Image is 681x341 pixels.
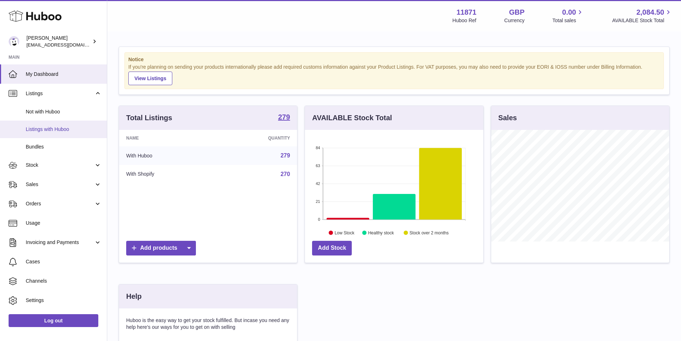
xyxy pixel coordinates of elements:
[316,146,320,150] text: 84
[9,314,98,327] a: Log out
[318,217,320,221] text: 0
[281,152,290,159] a: 279
[26,143,102,150] span: Bundles
[126,292,142,301] h3: Help
[509,8,524,17] strong: GBP
[504,17,525,24] div: Currency
[26,278,102,284] span: Channels
[26,220,102,226] span: Usage
[278,113,290,122] a: 279
[281,171,290,177] a: 270
[126,317,290,331] p: Huboo is the easy way to get your stock fulfilled. But incase you need any help here's our ways f...
[26,108,102,115] span: Not with Huboo
[9,36,19,47] img: internalAdmin-11871@internal.huboo.com
[562,8,576,17] span: 0.00
[26,42,105,48] span: [EMAIL_ADDRESS][DOMAIN_NAME]
[119,130,215,146] th: Name
[26,181,94,188] span: Sales
[278,113,290,121] strong: 279
[316,181,320,186] text: 42
[453,17,477,24] div: Huboo Ref
[26,297,102,304] span: Settings
[316,199,320,204] text: 21
[335,230,355,235] text: Low Stock
[26,239,94,246] span: Invoicing and Payments
[126,113,172,123] h3: Total Listings
[636,8,664,17] span: 2,084.50
[410,230,449,235] text: Stock over 2 months
[215,130,297,146] th: Quantity
[612,17,672,24] span: AVAILABLE Stock Total
[26,35,91,48] div: [PERSON_NAME]
[498,113,517,123] h3: Sales
[26,71,102,78] span: My Dashboard
[26,200,94,207] span: Orders
[128,56,660,63] strong: Notice
[552,8,584,24] a: 0.00 Total sales
[126,241,196,255] a: Add products
[119,165,215,184] td: With Shopify
[26,126,102,133] span: Listings with Huboo
[368,230,394,235] text: Healthy stock
[26,90,94,97] span: Listings
[612,8,672,24] a: 2,084.50 AVAILABLE Stock Total
[457,8,477,17] strong: 11871
[312,113,392,123] h3: AVAILABLE Stock Total
[316,164,320,168] text: 63
[26,258,102,265] span: Cases
[119,146,215,165] td: With Huboo
[552,17,584,24] span: Total sales
[26,162,94,169] span: Stock
[312,241,352,255] a: Add Stock
[128,72,172,85] a: View Listings
[128,64,660,85] div: If you're planning on sending your products internationally please add required customs informati...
